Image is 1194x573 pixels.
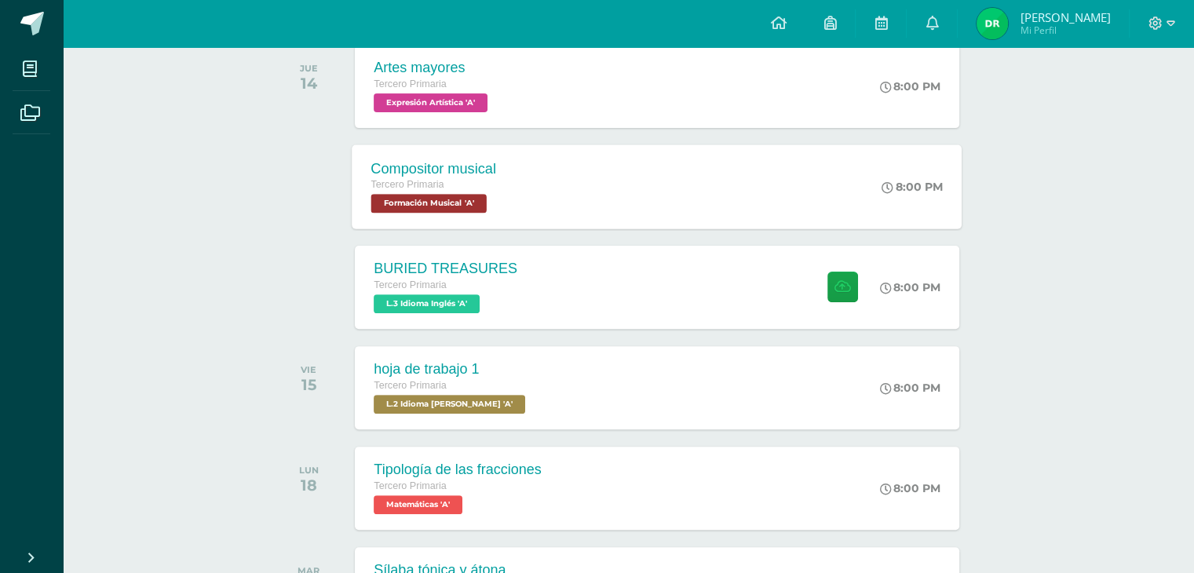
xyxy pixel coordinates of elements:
div: 8:00 PM [880,79,940,93]
span: Tercero Primaria [374,380,446,391]
div: 15 [301,375,316,394]
span: Matemáticas 'A' [374,495,462,514]
span: Tercero Primaria [374,480,446,491]
div: LUN [299,465,319,476]
div: Compositor musical [371,160,497,177]
span: Formación Musical 'A' [371,194,487,213]
span: Tercero Primaria [374,279,446,290]
span: Tercero Primaria [371,179,444,190]
span: [PERSON_NAME] [1020,9,1110,25]
span: L.2 Idioma Maya Kaqchikel 'A' [374,395,525,414]
div: 8:00 PM [880,381,940,395]
div: 18 [299,476,319,495]
div: 8:00 PM [882,180,944,194]
div: 8:00 PM [880,280,940,294]
img: 7d5ce5efe15ab079f8e8522943c517ba.png [977,8,1008,39]
div: VIE [301,364,316,375]
div: 14 [300,74,318,93]
span: L.3 Idioma Inglés 'A' [374,294,480,313]
span: Mi Perfil [1020,24,1110,37]
div: Artes mayores [374,60,491,76]
div: Tipología de las fracciones [374,462,541,478]
span: Expresión Artística 'A' [374,93,487,112]
div: BURIED TREASURES [374,261,517,277]
div: JUE [300,63,318,74]
div: 8:00 PM [880,481,940,495]
div: hoja de trabajo 1 [374,361,529,378]
span: Tercero Primaria [374,78,446,89]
